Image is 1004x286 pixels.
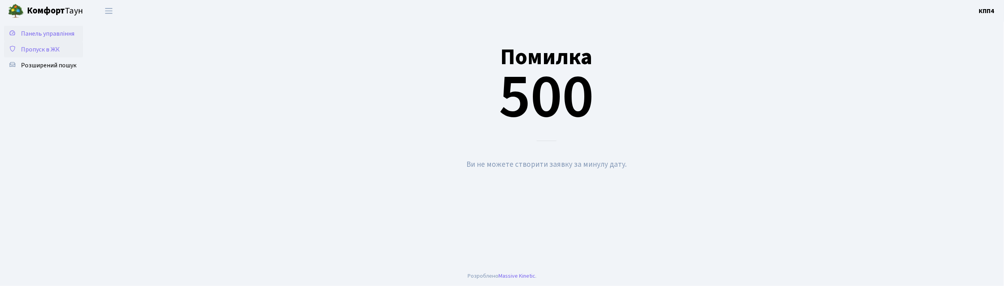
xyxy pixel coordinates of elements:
a: Панель управління [4,26,83,42]
small: Помилка [501,42,593,73]
span: Пропуск в ЖК [21,45,60,54]
img: logo.png [8,3,24,19]
a: КПП4 [979,6,995,16]
button: Переключити навігацію [99,4,119,17]
b: Комфорт [27,4,65,17]
small: Ви не можете створити заявку за минулу дату. [466,159,627,170]
div: Розроблено . [468,272,536,280]
div: 500 [101,25,992,141]
b: КПП4 [979,7,995,15]
a: Massive Kinetic [498,272,535,280]
a: Пропуск в ЖК [4,42,83,57]
span: Розширений пошук [21,61,76,70]
span: Панель управління [21,29,74,38]
span: Таун [27,4,83,18]
a: Розширений пошук [4,57,83,73]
